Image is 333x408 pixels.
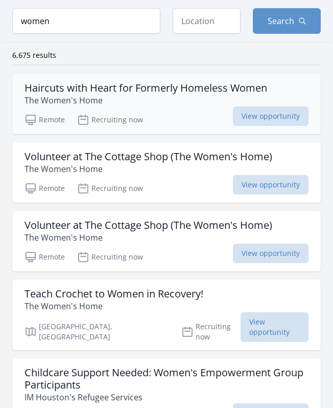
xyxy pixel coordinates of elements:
span: 6,675 results [12,50,56,60]
p: The Women's Home [25,300,203,312]
p: Recruiting now [77,251,143,263]
h3: Volunteer at The Cottage Shop (The Women's Home) [25,219,272,231]
span: View opportunity [241,312,308,342]
h3: Childcare Support Needed: Women's Empowerment Group Participants [25,367,308,391]
p: Remote [25,251,65,263]
p: Recruiting now [181,321,241,342]
input: Keyword [12,8,160,34]
span: Search [268,15,294,27]
p: [GEOGRAPHIC_DATA], [GEOGRAPHIC_DATA] [25,321,169,342]
h3: Volunteer at The Cottage Shop (The Women's Home) [25,151,272,163]
p: Recruiting now [77,114,143,126]
a: Volunteer at The Cottage Shop (The Women's Home) The Women's Home Remote Recruiting now View oppo... [12,142,321,203]
p: Recruiting now [77,182,143,195]
p: IM Houston's Refugee Services [25,391,308,403]
p: Remote [25,114,65,126]
p: The Women's Home [25,94,267,106]
p: Remote [25,182,65,195]
p: The Women's Home [25,231,272,244]
button: Search [253,8,321,34]
span: View opportunity [233,175,308,195]
h3: Teach Crochet to Women in Recovery! [25,288,203,300]
a: Haircuts with Heart for Formerly Homeless Women The Women's Home Remote Recruiting now View oppor... [12,74,321,134]
span: View opportunity [233,106,308,126]
h3: Haircuts with Heart for Formerly Homeless Women [25,82,267,94]
a: Teach Crochet to Women in Recovery! The Women's Home [GEOGRAPHIC_DATA], [GEOGRAPHIC_DATA] Recruit... [12,280,321,350]
input: Location [173,8,241,34]
span: View opportunity [233,244,308,263]
p: The Women's Home [25,163,272,175]
a: Volunteer at The Cottage Shop (The Women's Home) The Women's Home Remote Recruiting now View oppo... [12,211,321,271]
